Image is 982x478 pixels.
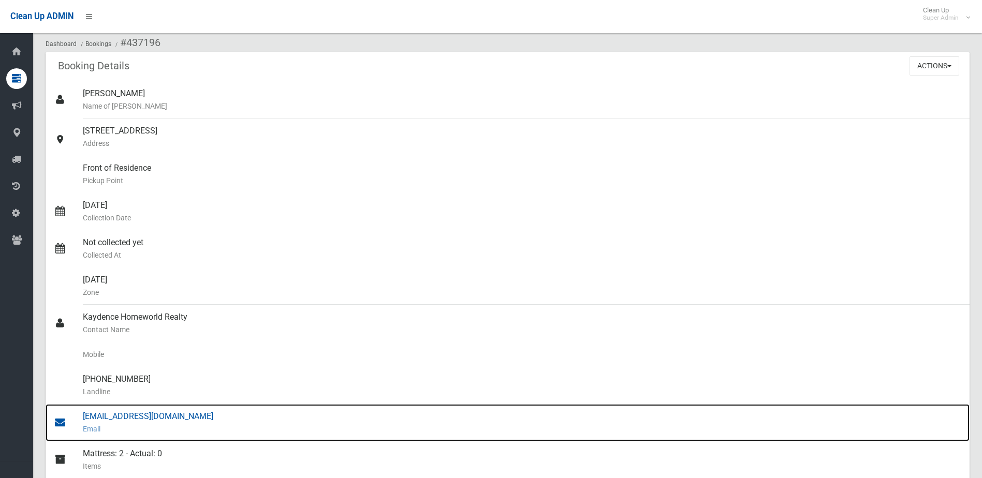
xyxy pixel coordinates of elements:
span: Clean Up [918,6,969,22]
small: Zone [83,286,961,298]
div: Not collected yet [83,230,961,267]
small: Pickup Point [83,174,961,187]
small: Collected At [83,249,961,261]
div: [DATE] [83,267,961,305]
small: Mobile [83,348,961,361]
a: [EMAIL_ADDRESS][DOMAIN_NAME]Email [46,404,970,441]
small: Name of [PERSON_NAME] [83,100,961,112]
div: [PERSON_NAME] [83,81,961,118]
a: Bookings [85,40,111,48]
li: #437196 [113,33,160,52]
a: Dashboard [46,40,77,48]
small: Super Admin [923,14,959,22]
div: [STREET_ADDRESS] [83,118,961,156]
div: Front of Residence [83,156,961,193]
div: [DATE] [83,193,961,230]
small: Collection Date [83,212,961,224]
small: Landline [83,385,961,398]
header: Booking Details [46,56,142,76]
button: Actions [910,56,959,76]
small: Address [83,137,961,150]
small: Email [83,423,961,435]
small: Items [83,460,961,472]
div: Kaydence Homeworld Realty [83,305,961,342]
span: Clean Up ADMIN [10,11,74,21]
small: Contact Name [83,323,961,336]
div: [PHONE_NUMBER] [83,367,961,404]
div: [EMAIL_ADDRESS][DOMAIN_NAME] [83,404,961,441]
